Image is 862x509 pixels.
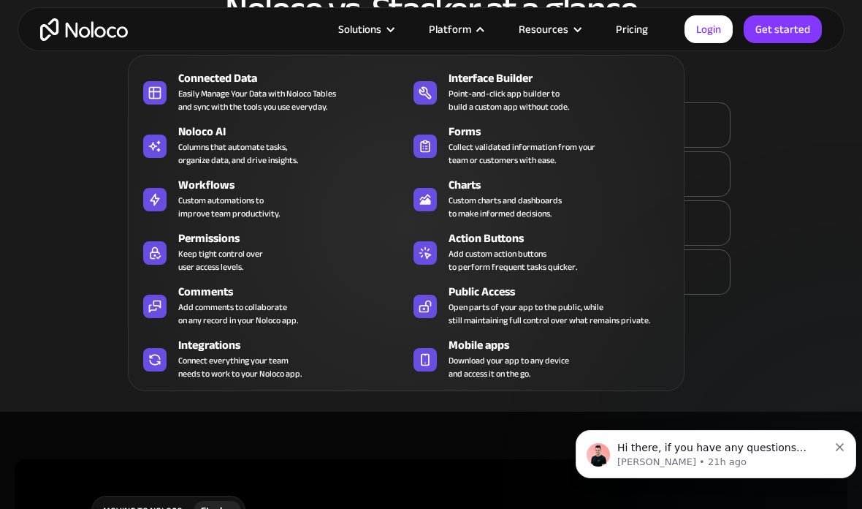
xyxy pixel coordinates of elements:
[570,399,862,502] iframe: Intercom notifications message
[178,123,413,140] div: Noloco AI
[449,87,569,113] div: Point-and-click app builder to build a custom app without code.
[136,67,406,116] a: Connected DataEasily Manage Your Data with Noloco Tablesand sync with the tools you use everyday.
[178,194,280,220] div: Custom automations to improve team productivity.
[178,354,302,380] div: Connect everything your team needs to work to your Noloco app.
[178,87,336,113] div: Easily Manage Your Data with Noloco Tables and sync with the tools you use everyday.
[406,120,676,170] a: FormsCollect validated information from yourteam or customers with ease.
[178,230,413,247] div: Permissions
[178,140,298,167] div: Columns that automate tasks, organize data, and drive insights.
[178,301,298,327] div: Add comments to collaborate on any record in your Noloco app.
[406,333,676,383] a: Mobile appsDownload your app to any deviceand access it on the go.
[598,20,666,39] a: Pricing
[449,69,683,87] div: Interface Builder
[449,354,569,380] span: Download your app to any device and access it on the go.
[136,227,406,276] a: PermissionsKeep tight control overuser access levels.
[338,20,381,39] div: Solutions
[178,283,413,301] div: Comments
[136,280,406,330] a: CommentsAdd comments to collaborateon any record in your Noloco app.
[449,123,683,140] div: Forms
[136,173,406,223] a: WorkflowsCustom automations toimprove team productivity.
[136,120,406,170] a: Noloco AIColumns that automate tasks,organize data, and drive insights.
[500,20,598,39] div: Resources
[449,301,650,327] div: Open parts of your app to the public, while still maintaining full control over what remains priv...
[519,20,568,39] div: Resources
[136,333,406,383] a: IntegrationsConnect everything your teamneeds to work to your Noloco app.
[449,230,683,247] div: Action Buttons
[406,280,676,330] a: Public AccessOpen parts of your app to the public, whilestill maintaining full control over what ...
[449,140,595,167] div: Collect validated information from your team or customers with ease.
[128,34,684,391] nav: Platform
[449,336,683,354] div: Mobile apps
[406,173,676,223] a: ChartsCustom charts and dashboardsto make informed decisions.
[178,176,413,194] div: Workflows
[744,15,822,43] a: Get started
[178,336,413,354] div: Integrations
[449,194,562,220] div: Custom charts and dashboards to make informed decisions.
[429,20,471,39] div: Platform
[40,18,128,41] a: home
[320,20,411,39] div: Solutions
[449,176,683,194] div: Charts
[406,227,676,276] a: Action ButtonsAdd custom action buttonsto perform frequent tasks quicker.
[406,67,676,116] a: Interface BuilderPoint-and-click app builder tobuild a custom app without code.
[411,20,500,39] div: Platform
[684,15,733,43] a: Login
[449,283,683,301] div: Public Access
[449,247,577,274] div: Add custom action buttons to perform frequent tasks quicker.
[178,247,263,274] div: Keep tight control over user access levels.
[178,69,413,87] div: Connected Data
